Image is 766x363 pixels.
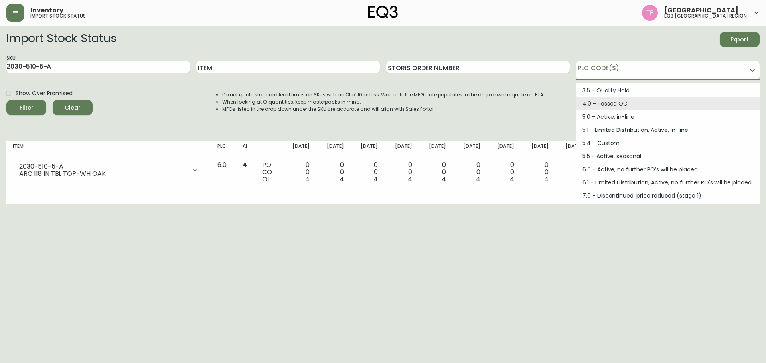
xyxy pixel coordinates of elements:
div: 0 0 [493,161,515,183]
div: 0 0 [391,161,412,183]
div: 4.0 - Passed QC [576,97,760,110]
div: Filter [20,103,34,113]
div: 2030-510-5-AARC 118 IN TBL TOP-WH OAK [13,161,205,179]
th: [DATE] [452,141,487,158]
th: [DATE] [419,141,453,158]
div: PO CO [262,161,275,183]
th: [DATE] [555,141,589,158]
span: 4 [340,175,344,184]
span: 4 [544,175,549,184]
span: Show Over Promised [16,89,73,98]
div: 0 0 [322,161,344,183]
th: AI [236,141,256,158]
li: When looking at OI quantities, keep masterpacks in mind. [222,98,545,106]
th: [DATE] [282,141,316,158]
div: 5.1 - Limited Distribution, Active, in-line [576,124,760,137]
div: 0 0 [459,161,480,183]
th: Item [6,141,211,158]
img: 971393357b0bdd4f0581b88529d406f6 [642,5,658,21]
div: 5.4 - Custom [576,137,760,150]
li: Do not quote standard lead times on SKUs with an OI of 10 or less. Wait until the MFG date popula... [222,91,545,98]
h2: Import Stock Status [6,32,116,47]
span: 4 [442,175,446,184]
div: ARC 118 IN TBL TOP-WH OAK [19,170,187,177]
div: 0 0 [356,161,378,183]
div: 8.0 - Discontinued, price reduced (stage 2) [576,202,760,216]
th: [DATE] [316,141,350,158]
td: 6.0 [211,158,236,186]
span: [GEOGRAPHIC_DATA] [664,7,738,14]
h5: import stock status [30,14,86,18]
th: PLC [211,141,236,158]
button: Clear [53,100,93,115]
span: 4 [408,175,412,184]
th: [DATE] [521,141,555,158]
span: OI [262,175,269,184]
span: Inventory [30,7,63,14]
div: 5.5 - Active, seasonal [576,150,760,163]
span: Clear [59,103,86,113]
span: 4 [476,175,480,184]
div: 3.5 - Quality Hold [576,84,760,97]
th: [DATE] [384,141,419,158]
th: [DATE] [350,141,384,158]
span: Export [726,35,753,45]
span: 4 [510,175,514,184]
span: 4 [373,175,378,184]
div: 0 0 [561,161,583,183]
th: [DATE] [487,141,521,158]
div: 0 0 [527,161,549,183]
button: Filter [6,100,46,115]
div: 6.1 - Limited Distribution, Active, no further PO's will be placed [576,176,760,189]
li: MFGs listed in the drop down under the SKU are accurate and will align with Sales Portal. [222,106,545,113]
div: 0 0 [288,161,310,183]
div: 0 0 [425,161,446,183]
div: 5.0 - Active, in-line [576,110,760,124]
button: Export [720,32,760,47]
div: 7.0 - Discontinued, price reduced (stage 1) [576,189,760,202]
img: logo [368,6,398,18]
div: 6.0 - Active, no further PO’s will be placed [576,163,760,176]
div: 2030-510-5-A [19,163,187,170]
span: 4 [305,175,310,184]
span: 4 [243,160,247,169]
h5: eq3 [GEOGRAPHIC_DATA] region [664,14,747,18]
